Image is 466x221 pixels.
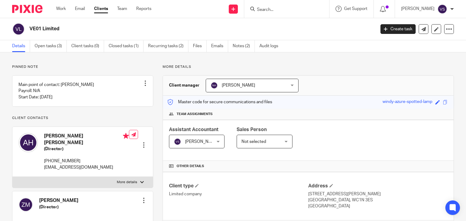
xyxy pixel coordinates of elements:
span: [PERSON_NAME] [185,140,218,144]
span: Other details [177,164,204,169]
p: Pinned note [12,64,153,69]
span: Assistant Accountant [169,127,218,132]
h4: Client type [169,183,308,189]
a: Closed tasks (1) [109,40,144,52]
h4: [PERSON_NAME] [39,197,78,204]
a: Files [193,40,207,52]
a: Clients [94,6,108,12]
p: [GEOGRAPHIC_DATA] [308,203,447,209]
span: Not selected [241,140,266,144]
span: Team assignments [177,112,213,117]
a: Create task [380,24,416,34]
p: Client contacts [12,116,153,120]
input: Search [256,7,311,13]
p: [GEOGRAPHIC_DATA], WC1N 3ES [308,197,447,203]
img: svg%3E [437,4,447,14]
span: Get Support [344,7,367,11]
p: [EMAIL_ADDRESS][DOMAIN_NAME] [44,164,129,170]
h3: Client manager [169,82,200,88]
h5: (Director) [39,204,78,210]
a: Audit logs [259,40,283,52]
a: Client tasks (0) [71,40,104,52]
img: svg%3E [19,133,38,152]
i: Primary [123,133,129,139]
img: Pixie [12,5,42,13]
div: windy-azure-spotted-lamp [383,99,432,106]
h4: Address [308,183,447,189]
h2: VE01 Limited [29,26,303,32]
a: Team [117,6,127,12]
h4: [PERSON_NAME] [PERSON_NAME] [44,133,129,146]
a: Open tasks (3) [35,40,67,52]
a: Emails [211,40,228,52]
a: Details [12,40,30,52]
span: Sales Person [237,127,267,132]
p: [STREET_ADDRESS][PERSON_NAME] [308,191,447,197]
a: Recurring tasks (2) [148,40,188,52]
a: Email [75,6,85,12]
p: More details [117,180,137,185]
a: Notes (2) [233,40,255,52]
img: svg%3E [12,23,25,35]
a: Work [56,6,66,12]
p: More details [163,64,454,69]
img: svg%3E [19,197,33,212]
h5: (Director) [44,146,129,152]
img: svg%3E [211,82,218,89]
img: svg%3E [174,138,181,145]
span: [PERSON_NAME] [222,83,255,87]
a: Reports [136,6,151,12]
p: [PHONE_NUMBER] [44,158,129,164]
p: Limited company [169,191,308,197]
p: [PERSON_NAME] [401,6,434,12]
p: Master code for secure communications and files [167,99,272,105]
